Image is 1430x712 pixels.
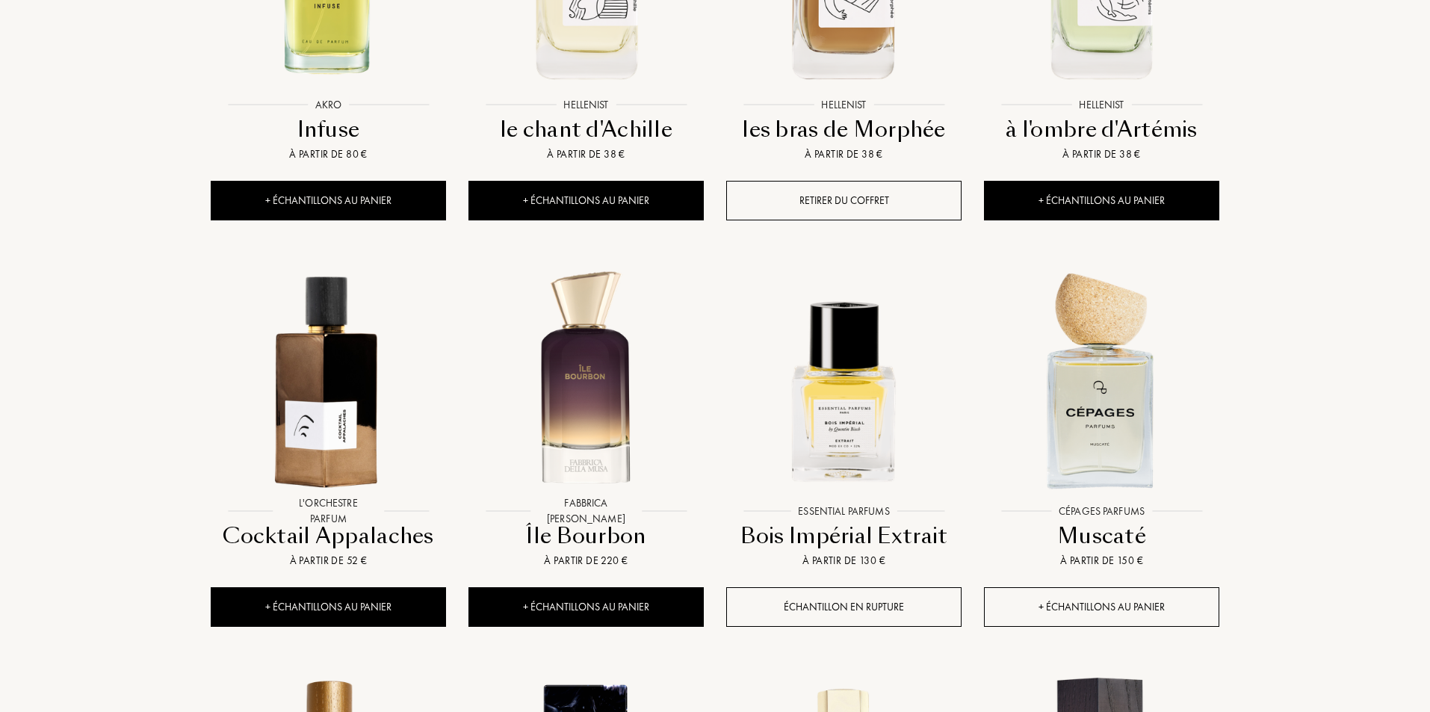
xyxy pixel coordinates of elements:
[470,263,702,495] img: Île Bourbon Fabbrica Della Musa
[984,587,1219,627] div: + Échantillons au panier
[217,146,440,162] div: À partir de 80 €
[211,587,446,627] div: + Échantillons au panier
[468,247,704,587] a: Île Bourbon Fabbrica Della MusaFabbrica [PERSON_NAME]Île BourbonÀ partir de 220 €
[990,146,1213,162] div: À partir de 38 €
[726,181,962,220] div: Retirer du coffret
[732,553,956,569] div: À partir de 130 €
[211,247,446,587] a: Cocktail Appalaches L'Orchestre ParfumL'Orchestre ParfumCocktail AppalachesÀ partir de 52 €
[211,181,446,220] div: + Échantillons au panier
[990,553,1213,569] div: À partir de 150 €
[726,247,962,587] a: Bois Impérial Extrait Essential ParfumsEssential ParfumsBois Impérial ExtraitÀ partir de 130 €
[985,263,1218,495] img: Muscaté Cépages Parfums
[728,263,960,495] img: Bois Impérial Extrait Essential Parfums
[474,553,698,569] div: À partir de 220 €
[984,181,1219,220] div: + Échantillons au panier
[212,263,445,495] img: Cocktail Appalaches L'Orchestre Parfum
[726,587,962,627] div: Échantillon en rupture
[984,247,1219,587] a: Muscaté Cépages ParfumsCépages ParfumsMuscatéÀ partir de 150 €
[468,587,704,627] div: + Échantillons au panier
[217,553,440,569] div: À partir de 52 €
[468,181,704,220] div: + Échantillons au panier
[732,146,956,162] div: À partir de 38 €
[474,146,698,162] div: À partir de 38 €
